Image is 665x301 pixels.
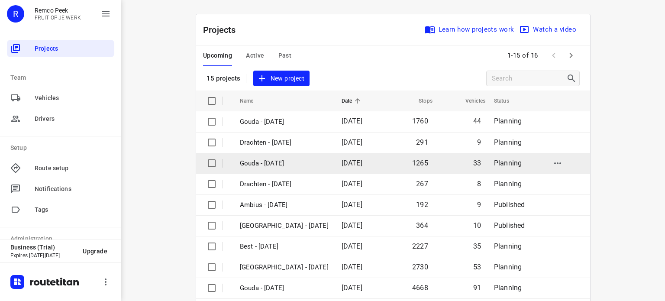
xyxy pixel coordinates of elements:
[35,94,111,103] span: Vehicles
[342,284,362,292] span: [DATE]
[35,205,111,214] span: Tags
[454,96,485,106] span: Vehicles
[7,5,24,23] div: R
[412,284,428,292] span: 4668
[83,248,107,255] span: Upgrade
[10,143,114,152] p: Setup
[10,244,76,251] p: Business (Trial)
[473,242,481,250] span: 35
[240,179,329,189] p: Drachten - Tuesday
[494,284,522,292] span: Planning
[240,200,329,210] p: Ambius - Monday
[253,71,310,87] button: New project
[494,242,522,250] span: Planning
[203,23,243,36] p: Projects
[416,180,428,188] span: 267
[566,73,579,84] div: Search
[473,159,481,167] span: 33
[10,73,114,82] p: Team
[246,50,264,61] span: Active
[342,180,362,188] span: [DATE]
[35,184,111,194] span: Notifications
[412,242,428,250] span: 2227
[7,89,114,107] div: Vehicles
[240,283,329,293] p: Gouda - Monday
[342,201,362,209] span: [DATE]
[473,284,481,292] span: 91
[7,40,114,57] div: Projects
[7,110,114,127] div: Drivers
[504,46,542,65] span: 1-15 of 16
[494,201,525,209] span: Published
[35,114,111,123] span: Drivers
[258,73,304,84] span: New project
[10,234,114,243] p: Administration
[10,252,76,259] p: Expires [DATE][DATE]
[240,262,329,272] p: Zwolle - Monday
[492,72,566,85] input: Search projects
[240,221,329,231] p: Antwerpen - Monday
[7,201,114,218] div: Tags
[562,47,580,64] span: Next Page
[342,96,364,106] span: Date
[494,96,520,106] span: Status
[35,7,81,14] p: Remco Peek
[342,159,362,167] span: [DATE]
[545,47,562,64] span: Previous Page
[494,138,522,146] span: Planning
[494,159,522,167] span: Planning
[473,263,481,271] span: 53
[477,201,481,209] span: 9
[203,50,232,61] span: Upcoming
[412,159,428,167] span: 1265
[342,221,362,230] span: [DATE]
[473,117,481,125] span: 44
[412,117,428,125] span: 1760
[477,138,481,146] span: 9
[407,96,433,106] span: Stops
[35,164,111,173] span: Route setup
[207,74,241,82] p: 15 projects
[240,242,329,252] p: Best - Monday
[494,221,525,230] span: Published
[494,117,522,125] span: Planning
[494,263,522,271] span: Planning
[342,117,362,125] span: [DATE]
[412,263,428,271] span: 2730
[240,138,329,148] p: Drachten - Wednesday
[7,159,114,177] div: Route setup
[35,15,81,21] p: FRUIT OP JE WERK
[416,201,428,209] span: 192
[494,180,522,188] span: Planning
[76,243,114,259] button: Upgrade
[240,96,265,106] span: Name
[342,263,362,271] span: [DATE]
[240,159,329,168] p: Gouda - [DATE]
[477,180,481,188] span: 8
[278,50,292,61] span: Past
[35,44,111,53] span: Projects
[473,221,481,230] span: 10
[342,138,362,146] span: [DATE]
[7,180,114,197] div: Notifications
[342,242,362,250] span: [DATE]
[416,221,428,230] span: 364
[240,117,329,127] p: Gouda - Wednesday
[416,138,428,146] span: 291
